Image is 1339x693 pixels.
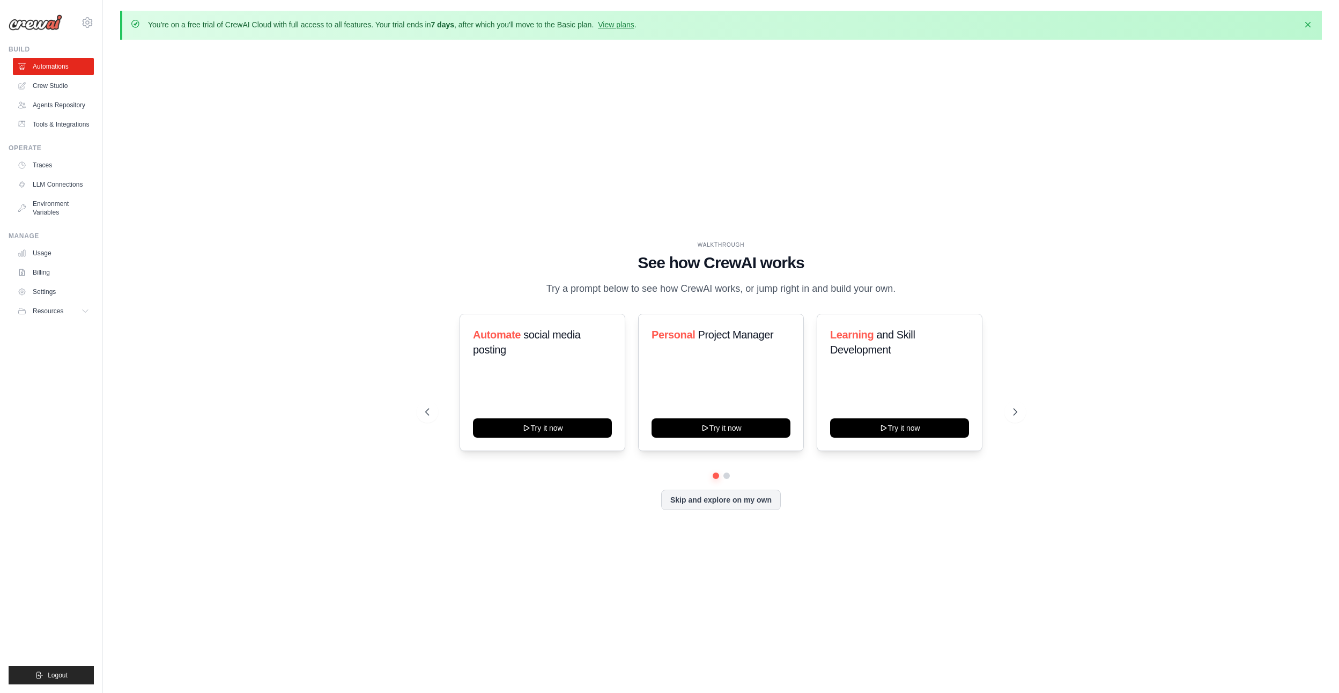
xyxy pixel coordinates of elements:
[425,253,1017,272] h1: See how CrewAI works
[148,19,637,30] p: You're on a free trial of CrewAI Cloud with full access to all features. Your trial ends in , aft...
[9,144,94,152] div: Operate
[13,303,94,320] button: Resources
[9,45,94,54] div: Build
[830,329,874,341] span: Learning
[473,418,612,438] button: Try it now
[830,418,969,438] button: Try it now
[13,77,94,94] a: Crew Studio
[698,329,773,341] span: Project Manager
[13,176,94,193] a: LLM Connections
[652,418,790,438] button: Try it now
[473,329,521,341] span: Automate
[431,20,454,29] strong: 7 days
[33,307,63,315] span: Resources
[13,264,94,281] a: Billing
[48,671,68,680] span: Logout
[541,281,901,297] p: Try a prompt below to see how CrewAI works, or jump right in and build your own.
[13,97,94,114] a: Agents Repository
[13,245,94,262] a: Usage
[13,195,94,221] a: Environment Variables
[13,157,94,174] a: Traces
[9,14,62,31] img: Logo
[661,490,781,510] button: Skip and explore on my own
[13,283,94,300] a: Settings
[652,329,695,341] span: Personal
[598,20,634,29] a: View plans
[425,241,1017,249] div: WALKTHROUGH
[473,329,581,356] span: social media posting
[13,58,94,75] a: Automations
[9,232,94,240] div: Manage
[9,666,94,684] button: Logout
[13,116,94,133] a: Tools & Integrations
